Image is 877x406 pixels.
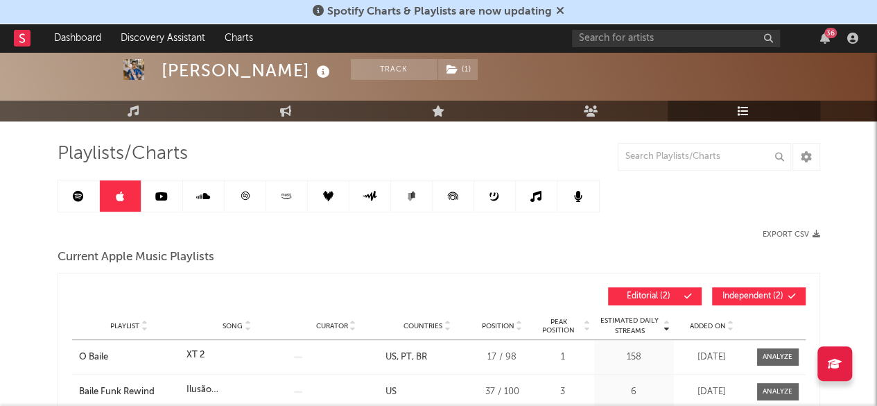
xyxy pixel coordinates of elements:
a: O Baile [79,350,180,364]
span: Independent ( 2 ) [721,292,785,301]
button: 36 [820,33,830,44]
span: Current Apple Music Playlists [58,249,214,266]
span: Editorial ( 2 ) [617,292,681,301]
div: 1 [535,350,591,364]
button: Track [351,59,437,80]
span: Dismiss [556,6,564,17]
span: ( 1 ) [437,59,478,80]
input: Search Playlists/Charts [618,143,791,171]
span: Curator [316,322,348,330]
a: US [385,387,396,396]
a: Dashboard [44,24,111,52]
span: Countries [403,322,442,330]
a: Charts [215,24,263,52]
a: US [385,353,396,362]
div: [DATE] [677,385,747,399]
span: Playlists/Charts [58,146,188,162]
a: BR [411,353,426,362]
div: 3 [535,385,591,399]
button: Independent(2) [712,287,806,305]
span: Added On [690,322,726,330]
span: Estimated Daily Streams [598,316,662,337]
span: Peak Position [535,318,582,335]
button: (1) [438,59,478,80]
div: 36 [824,28,837,38]
span: Song [223,322,243,330]
div: [PERSON_NAME] [162,59,333,82]
div: XT 2 [186,348,205,362]
span: Spotify Charts & Playlists are now updating [327,6,552,17]
button: Editorial(2) [608,287,702,305]
a: Baile Funk Rewind [79,385,180,399]
div: [DATE] [677,350,747,364]
span: Playlist [110,322,139,330]
div: 37 / 100 [476,385,528,399]
a: Discovery Assistant [111,24,215,52]
div: Ilusão ([GEOGRAPHIC_DATA]) [feat. [PERSON_NAME], MC [PERSON_NAME] & [PERSON_NAME]] [186,383,287,397]
div: 17 / 98 [476,350,528,364]
input: Search for artists [572,30,780,47]
span: Position [482,322,514,330]
div: 158 [598,350,670,364]
div: 6 [598,385,670,399]
a: PT [396,353,411,362]
button: Export CSV [763,230,820,239]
